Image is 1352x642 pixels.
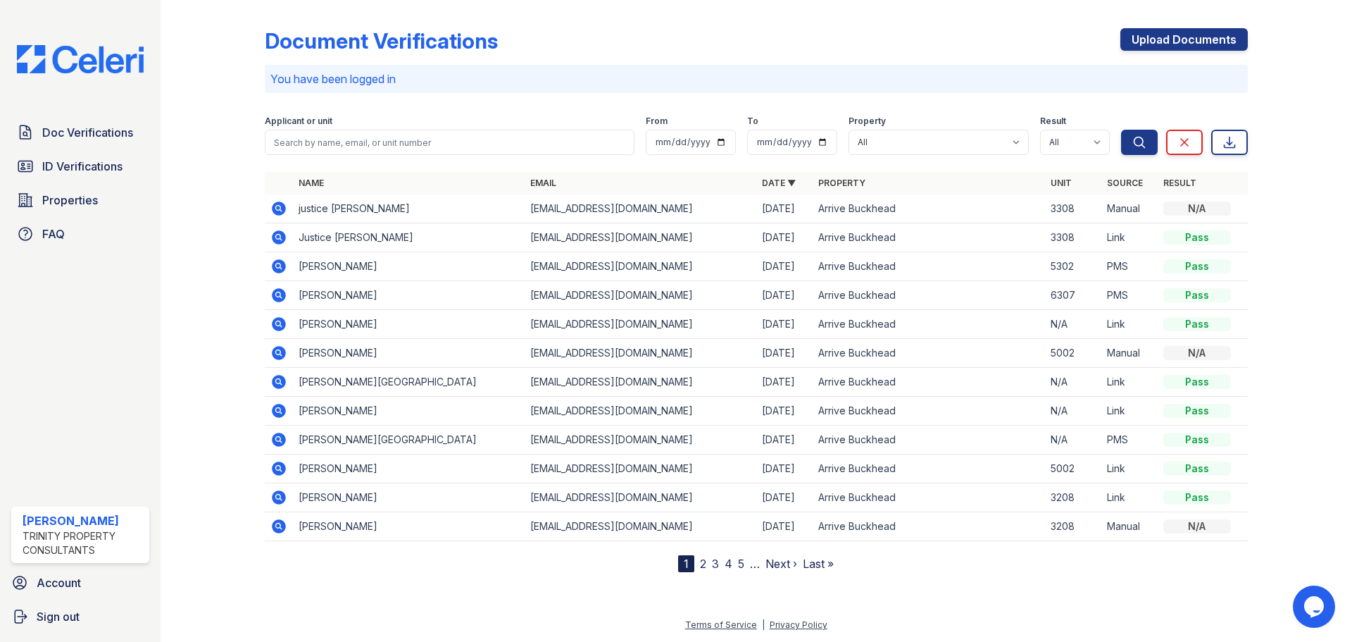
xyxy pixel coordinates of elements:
td: [EMAIL_ADDRESS][DOMAIN_NAME] [525,483,756,512]
td: Link [1101,223,1158,252]
td: [PERSON_NAME] [293,339,525,368]
td: Link [1101,455,1158,483]
div: N/A [1163,519,1231,533]
td: [EMAIL_ADDRESS][DOMAIN_NAME] [525,426,756,455]
td: Arrive Buckhead [813,397,1044,426]
td: 3208 [1045,512,1101,541]
a: Doc Verifications [11,118,149,147]
p: You have been logged in [270,70,1242,87]
div: [PERSON_NAME] [23,512,144,529]
input: Search by name, email, or unit number [265,130,634,155]
span: Properties [42,192,98,209]
td: [PERSON_NAME] [293,281,525,310]
div: Pass [1163,317,1231,331]
span: FAQ [42,226,65,242]
td: Arrive Buckhead [813,426,1044,455]
div: Pass [1163,230,1231,245]
td: [EMAIL_ADDRESS][DOMAIN_NAME] [525,512,756,541]
td: Link [1101,368,1158,397]
td: [PERSON_NAME] [293,455,525,483]
span: … [750,555,760,572]
td: [PERSON_NAME][GEOGRAPHIC_DATA] [293,426,525,455]
td: [EMAIL_ADDRESS][DOMAIN_NAME] [525,397,756,426]
td: Manual [1101,195,1158,223]
td: [PERSON_NAME] [293,397,525,426]
td: PMS [1101,252,1158,281]
td: Arrive Buckhead [813,455,1044,483]
img: CE_Logo_Blue-a8612792a0a2168367f1c8372b55b34899dd931a85d93a1a3d3e32e68fde9ad4.png [6,45,155,73]
td: N/A [1045,368,1101,397]
td: [PERSON_NAME] [293,512,525,541]
a: FAQ [11,220,149,248]
a: Properties [11,186,149,214]
div: Pass [1163,288,1231,302]
td: Arrive Buckhead [813,252,1044,281]
a: ID Verifications [11,152,149,180]
span: Sign out [37,608,80,625]
a: 4 [725,557,732,571]
span: Doc Verifications [42,124,133,141]
td: 5302 [1045,252,1101,281]
td: Arrive Buckhead [813,281,1044,310]
td: Arrive Buckhead [813,512,1044,541]
span: ID Verifications [42,158,123,175]
a: 3 [712,557,719,571]
td: [DATE] [756,310,813,339]
div: Pass [1163,375,1231,389]
a: 5 [738,557,744,571]
div: | [762,619,765,630]
td: [EMAIL_ADDRESS][DOMAIN_NAME] [525,455,756,483]
td: Link [1101,310,1158,339]
td: [DATE] [756,252,813,281]
div: Pass [1163,433,1231,447]
td: [DATE] [756,339,813,368]
td: [DATE] [756,397,813,426]
td: [DATE] [756,195,813,223]
div: Pass [1163,490,1231,505]
td: [DATE] [756,455,813,483]
td: Arrive Buckhead [813,223,1044,252]
a: Privacy Policy [770,619,827,630]
a: Property [818,178,865,188]
a: Account [6,569,155,597]
td: Arrive Buckhead [813,368,1044,397]
div: 1 [678,555,694,572]
td: 3208 [1045,483,1101,512]
a: Source [1107,178,1143,188]
button: Sign out [6,603,155,631]
td: [PERSON_NAME][GEOGRAPHIC_DATA] [293,368,525,397]
td: [PERSON_NAME] [293,310,525,339]
a: Result [1163,178,1196,188]
a: Name [299,178,324,188]
td: [EMAIL_ADDRESS][DOMAIN_NAME] [525,368,756,397]
td: Arrive Buckhead [813,339,1044,368]
td: N/A [1045,426,1101,455]
div: Pass [1163,259,1231,273]
td: [PERSON_NAME] [293,483,525,512]
td: Arrive Buckhead [813,195,1044,223]
td: [EMAIL_ADDRESS][DOMAIN_NAME] [525,195,756,223]
td: [DATE] [756,512,813,541]
a: Next › [765,557,797,571]
span: Account [37,574,81,591]
td: [DATE] [756,426,813,455]
td: Arrive Buckhead [813,310,1044,339]
div: Document Verifications [265,28,498,54]
td: [EMAIL_ADDRESS][DOMAIN_NAME] [525,310,756,339]
a: Last » [803,557,834,571]
a: Date ▼ [762,178,796,188]
td: [PERSON_NAME] [293,252,525,281]
div: Pass [1163,404,1231,418]
iframe: chat widget [1293,586,1338,628]
td: 5002 [1045,455,1101,483]
td: 3308 [1045,223,1101,252]
label: Applicant or unit [265,116,332,127]
td: Manual [1101,512,1158,541]
div: Pass [1163,462,1231,476]
a: Email [530,178,556,188]
td: Link [1101,397,1158,426]
label: Property [849,116,886,127]
td: Justice [PERSON_NAME] [293,223,525,252]
label: From [646,116,668,127]
td: [EMAIL_ADDRESS][DOMAIN_NAME] [525,281,756,310]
